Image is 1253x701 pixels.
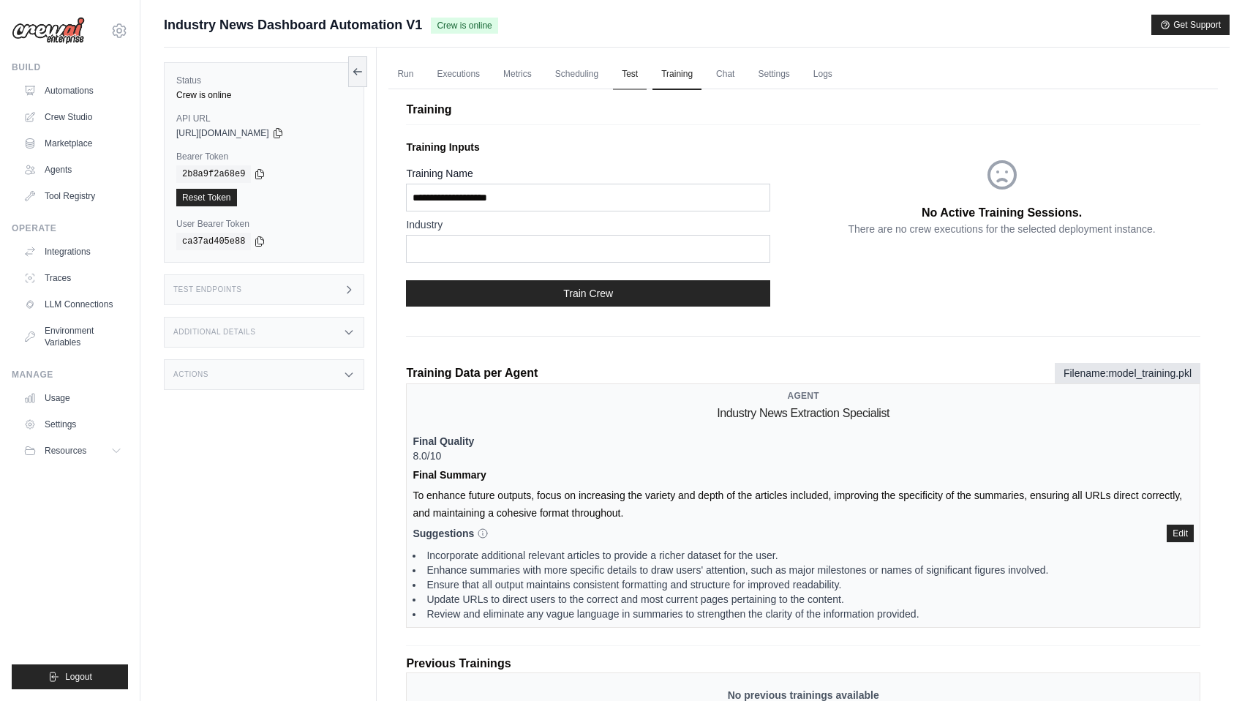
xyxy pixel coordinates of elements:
[406,383,1200,628] div: To enhance future outputs, focus on increasing the variety and depth of the articles included, im...
[1167,525,1194,542] button: Edit
[176,165,251,183] code: 2b8a9f2a68e9
[164,15,422,35] span: Industry News Dashboard Automation V1
[406,140,803,154] p: Training Inputs
[18,158,128,181] a: Agents
[494,59,541,90] a: Metrics
[18,319,128,354] a: Environment Variables
[18,266,128,290] a: Traces
[176,89,352,101] div: Crew is online
[18,240,128,263] a: Integrations
[707,59,743,90] a: Chat
[805,59,841,90] a: Logs
[406,280,770,307] button: Train Crew
[173,370,208,379] h3: Actions
[613,59,647,90] a: Test
[787,390,819,402] span: Agent
[18,439,128,462] button: Resources
[173,328,255,337] h3: Additional Details
[922,204,1082,222] p: No Active Training Sessions.
[388,59,422,90] a: Run
[546,59,607,90] a: Scheduling
[18,293,128,316] a: LLM Connections
[176,233,251,250] code: ca37ad405e88
[12,664,128,689] button: Logout
[413,563,1194,577] li: Enhance summaries with more specific details to draw users' attention, such as major milestones o...
[173,285,242,294] h3: Test Endpoints
[176,218,352,230] label: User Bearer Token
[413,466,1194,484] p: Final Summary
[18,105,128,129] a: Crew Studio
[428,59,489,90] a: Executions
[413,526,489,541] p: Suggestions
[431,18,497,34] span: Crew is online
[176,113,352,124] label: API URL
[717,405,889,422] h2: Industry News Extraction Specialist
[1180,631,1253,701] iframe: Chat Widget
[176,151,352,162] label: Bearer Token
[413,577,1194,592] li: Ensure that all output maintains consistent formatting and structure for improved readability.
[749,59,798,90] a: Settings
[413,592,1194,607] li: Update URLs to direct users to the correct and most current pages pertaining to the content.
[18,184,128,208] a: Tool Registry
[406,101,1200,119] p: Training
[413,434,1194,463] p: 8.0/10
[18,132,128,155] a: Marketplace
[12,61,128,73] div: Build
[406,217,770,232] label: Industry
[12,17,85,45] img: Logo
[1151,15,1230,35] button: Get Support
[413,435,474,447] strong: Final Quality
[406,655,1200,672] p: Previous Trainings
[652,59,701,90] a: Training
[848,222,1155,236] p: There are no crew executions for the selected deployment instance.
[1108,367,1192,379] span: model_training.pkl
[1055,363,1200,383] span: Filename:
[406,364,538,382] p: Training Data per Agent
[18,79,128,102] a: Automations
[12,222,128,234] div: Operate
[176,189,237,206] a: Reset Token
[176,75,352,86] label: Status
[176,127,269,139] span: [URL][DOMAIN_NAME]
[406,166,770,181] label: Training Name
[12,369,128,381] div: Manage
[45,445,86,457] span: Resources
[18,386,128,410] a: Usage
[18,413,128,436] a: Settings
[413,548,1194,563] li: Incorporate additional relevant articles to provide a richer dataset for the user.
[413,607,1194,621] li: Review and eliminate any vague language in summaries to strengthen the clarity of the information...
[65,671,92,683] span: Logout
